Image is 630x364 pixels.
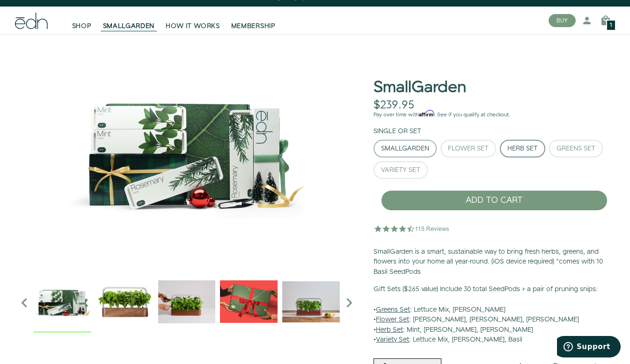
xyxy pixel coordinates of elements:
[34,273,91,330] img: edn-holiday-value-herbs-1-square_1000x.png
[381,145,429,152] div: SmallGarden
[282,273,340,333] div: 4 / 6
[374,247,615,278] p: SmallGarden is a smart, sustainable way to bring fresh herbs, greens, and flowers into your home ...
[381,167,420,173] div: Variety Set
[96,273,154,330] img: Official-EDN-SMALLGARDEN-HERB-HERO-SLV-2000px_1024x.png
[374,111,615,119] p: Pay over time with . See if you qualify at checkout.
[419,110,434,117] span: Affirm
[103,21,155,31] span: SMALLGARDEN
[376,325,403,335] u: Herb Set
[381,190,608,211] button: ADD TO CART
[376,335,409,344] u: Variety Set
[66,10,97,31] a: SHOP
[158,273,216,333] div: 2 / 6
[500,140,545,157] button: Herb Set
[374,219,451,238] img: 4.5 star rating
[376,315,409,324] u: Flower Set
[158,273,216,330] img: edn-trim-basil.2021-09-07_14_55_24_1024x.gif
[374,140,437,157] button: SmallGarden
[15,293,34,312] i: Previous slide
[72,21,92,31] span: SHOP
[376,305,410,314] u: Greens Set
[160,10,225,31] a: HOW IT WORKS
[166,21,220,31] span: HOW IT WORKS
[440,140,496,157] button: Flower Set
[282,273,340,330] img: edn-smallgarden-mixed-herbs-table-product-2000px_1024x.jpg
[448,145,489,152] div: Flower Set
[374,99,414,112] div: $239.95
[507,145,538,152] div: Herb Set
[374,161,428,179] button: Variety Set
[15,35,359,268] img: edn-holiday-value-herbs-1-square_1000x.png
[549,140,603,157] button: Greens Set
[340,293,359,312] i: Next slide
[557,145,595,152] div: Greens Set
[374,285,598,294] b: Gift Sets ($265 value) Include 30 total SeedPods + a pair of pruning snips:
[374,285,615,345] p: • : Lettuce Mix, [PERSON_NAME] • : [PERSON_NAME], [PERSON_NAME], [PERSON_NAME] • : Mint, [PERSON_...
[97,10,161,31] a: SMALLGARDEN
[549,14,576,27] button: BUY
[220,273,278,330] img: EMAILS_-_Holiday_21_PT1_28_9986b34a-7908-4121-b1c1-9595d1e43abe_1024x.png
[374,127,421,136] label: Single or Set
[231,21,276,31] span: MEMBERSHIP
[96,273,154,333] div: 1 / 6
[226,10,281,31] a: MEMBERSHIP
[557,336,621,359] iframe: Opens a widget where you can find more information
[374,79,466,96] h1: SmallGarden
[610,23,612,28] span: 1
[220,273,278,333] div: 3 / 6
